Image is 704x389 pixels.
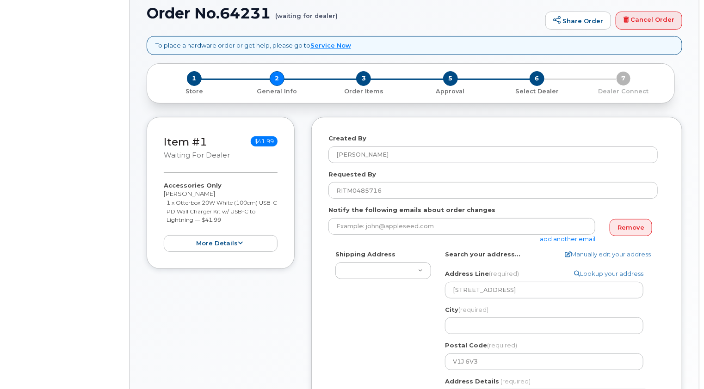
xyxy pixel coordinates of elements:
[540,235,595,243] a: add another email
[328,134,366,143] label: Created By
[164,135,207,148] a: Item #1
[445,305,488,314] label: City
[164,151,230,159] small: waiting for dealer
[147,5,541,21] h1: Order No.64231
[443,71,458,86] span: 5
[251,136,278,146] span: $41.99
[356,71,371,86] span: 3
[500,377,531,385] span: (required)
[187,71,202,86] span: 1
[164,182,222,189] strong: Accessories Only
[164,181,278,252] div: [PERSON_NAME]
[310,42,351,49] a: Service Now
[155,41,351,50] p: To place a hardware order or get help, please go to
[494,86,580,96] a: 6 Select Dealer
[545,12,611,30] a: Share Order
[164,235,278,252] button: more details
[328,218,595,235] input: Example: john@appleseed.com
[275,5,338,19] small: (waiting for dealer)
[158,87,230,96] p: Store
[565,250,651,259] a: Manually edit your address
[328,182,658,199] input: Example: John Smith
[407,86,494,96] a: 5 Approval
[574,269,643,278] a: Lookup your address
[328,206,495,214] label: Notify the following emails about order changes
[411,87,490,96] p: Approval
[458,306,488,313] span: (required)
[335,250,395,259] label: Shipping Address
[321,86,407,96] a: 3 Order Items
[445,341,517,350] label: Postal Code
[154,86,234,96] a: 1 Store
[328,170,376,179] label: Requested By
[324,87,403,96] p: Order Items
[167,199,278,223] small: 1 x Otterbox 20W White (100cm) USB-C PD Wall Charger Kit w/ USB-C to Lightning — $41.99
[445,377,499,386] label: Address Details
[487,341,517,349] span: (required)
[445,250,520,259] label: Search your address...
[616,12,682,30] a: Cancel Order
[610,219,652,236] a: Remove
[445,269,519,278] label: Address Line
[489,270,519,277] span: (required)
[497,87,576,96] p: Select Dealer
[530,71,544,86] span: 6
